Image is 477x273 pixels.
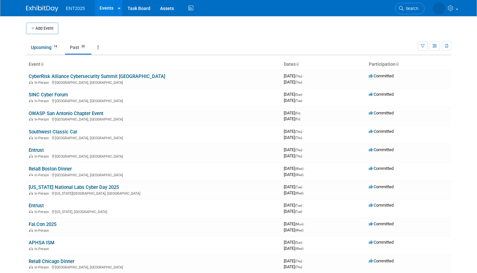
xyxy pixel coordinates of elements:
img: In-Person Event [29,154,33,158]
span: (Fri) [295,112,300,115]
span: [DATE] [284,92,304,97]
span: [DATE] [284,172,303,177]
a: [US_STATE] National Labs Cyber Day 2025 [29,184,119,190]
span: [DATE] [284,166,305,171]
span: (Thu) [295,154,302,158]
img: In-Person Event [29,210,33,213]
img: Rose Bodin [433,2,445,15]
a: Entrust [29,203,44,209]
span: - [301,111,302,115]
span: (Wed) [295,173,303,177]
a: Fal.Con 2025 [29,221,56,227]
span: [DATE] [284,135,302,140]
span: ENT2025 [66,6,85,11]
span: In-Person [34,99,51,103]
a: Search [395,3,425,14]
span: In-Person [34,154,51,159]
span: In-Person [34,247,51,251]
span: (Thu) [295,74,302,78]
span: [DATE] [284,73,304,78]
span: - [303,203,304,208]
span: (Wed) [295,191,303,195]
div: [GEOGRAPHIC_DATA], [GEOGRAPHIC_DATA] [29,172,279,177]
span: [DATE] [284,258,304,263]
a: Past39 [65,41,91,54]
span: - [303,73,304,78]
img: ExhibitDay [26,5,58,12]
img: In-Person Event [29,265,33,268]
span: [DATE] [284,264,302,269]
a: CyberRisk Alliance Cybersecurity Summit [GEOGRAPHIC_DATA] [29,73,165,79]
span: 39 [80,44,87,49]
a: Upcoming14 [26,41,64,54]
span: (Sun) [295,241,302,244]
span: [DATE] [284,153,302,158]
span: In-Person [34,265,51,269]
span: (Wed) [295,229,303,232]
span: - [303,147,304,152]
button: Add Event [26,23,58,34]
span: Committed [369,129,394,134]
span: - [304,221,305,226]
th: Participation [366,59,451,70]
span: Committed [369,221,394,226]
span: [DATE] [284,184,304,189]
span: [DATE] [284,209,302,214]
a: Sort by Start Date [296,62,299,67]
span: In-Person [34,229,51,233]
span: Committed [369,258,394,263]
div: [GEOGRAPHIC_DATA], [GEOGRAPHIC_DATA] [29,80,279,85]
span: [DATE] [284,111,302,115]
img: In-Person Event [29,99,33,102]
span: (Thu) [295,81,302,84]
span: (Tue) [295,204,302,207]
span: Committed [369,240,394,245]
span: (Thu) [295,259,302,263]
div: [GEOGRAPHIC_DATA], [GEOGRAPHIC_DATA] [29,116,279,122]
span: - [304,166,305,171]
span: (Thu) [295,265,302,269]
span: - [303,129,304,134]
span: [DATE] [284,116,300,121]
span: Committed [369,166,394,171]
img: In-Person Event [29,247,33,250]
span: [DATE] [284,203,304,208]
span: In-Person [34,191,51,196]
span: In-Person [34,173,51,177]
span: (Wed) [295,247,303,250]
a: APHSA ISM [29,240,54,246]
a: Sort by Participation Type [396,62,399,67]
span: (Thu) [295,148,302,152]
a: OWASP San Antonio Chapter Event [29,111,103,116]
span: [DATE] [284,228,303,232]
div: [GEOGRAPHIC_DATA], [GEOGRAPHIC_DATA] [29,264,279,269]
span: [DATE] [284,98,302,103]
span: (Tue) [295,99,302,102]
span: In-Person [34,117,51,122]
span: In-Person [34,210,51,214]
a: Southwest Classic Car [29,129,77,135]
img: In-Person Event [29,81,33,84]
span: [DATE] [284,129,304,134]
div: [GEOGRAPHIC_DATA], [GEOGRAPHIC_DATA] [29,153,279,159]
th: Dates [281,59,366,70]
span: Committed [369,111,394,115]
span: [DATE] [284,147,304,152]
div: [GEOGRAPHIC_DATA], [GEOGRAPHIC_DATA] [29,98,279,103]
span: Committed [369,203,394,208]
span: - [303,184,304,189]
span: Committed [369,73,394,78]
span: 14 [52,44,59,49]
span: [DATE] [284,221,305,226]
span: [DATE] [284,80,302,84]
span: In-Person [34,136,51,140]
span: (Mon) [295,222,303,226]
span: (Fri) [295,117,300,121]
span: - [303,240,304,245]
span: Search [404,6,418,11]
span: (Thu) [295,136,302,140]
span: Committed [369,147,394,152]
span: Committed [369,92,394,97]
a: Sort by Event Name [40,62,43,67]
img: In-Person Event [29,173,33,176]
